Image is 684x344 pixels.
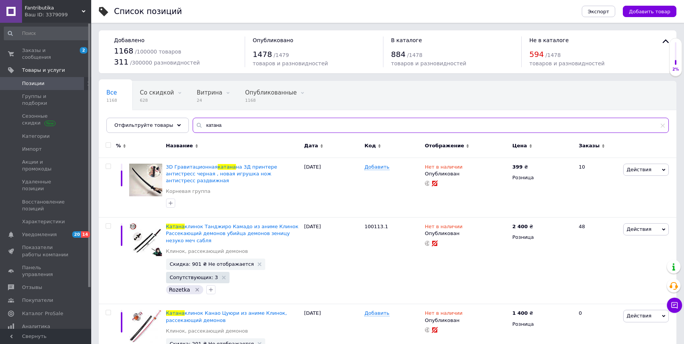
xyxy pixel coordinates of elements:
[130,60,200,66] span: / 300000 разновидностей
[512,174,572,181] div: Розница
[425,142,464,149] span: Отображение
[166,164,277,183] a: 3D Гравитационнаякатанана 3Д принтере антистресс черная , новая игрушка нож антистресс раздвижная
[670,67,682,72] div: 2%
[193,118,669,133] input: Поиск по названию позиции, артикулу и поисковым запросам
[114,8,182,16] div: Список позиций
[197,98,222,103] span: 24
[425,310,462,318] span: Нет в наличии
[391,50,405,59] span: 884
[129,223,162,256] img: Катана клинок Танджиро Камадо из аниме Клинок Рассекающий демонов убийца демонов зеницу незуко ме...
[425,230,508,237] div: Опубликован
[253,60,328,66] span: товаров и разновидностей
[529,37,569,43] span: Не в каталоге
[218,164,236,170] span: катана
[627,313,651,319] span: Действия
[425,317,508,324] div: Опубликован
[197,89,222,96] span: Витрина
[304,142,318,149] span: Дата
[629,9,670,14] span: Добавить товар
[512,164,522,170] b: 399
[22,113,70,126] span: Сезонные скидки
[22,284,42,291] span: Отзывы
[512,321,572,328] div: Розница
[166,224,185,229] span: Катана
[194,287,200,293] svg: Удалить метку
[302,218,363,304] div: [DATE]
[114,37,144,43] span: Добавлено
[114,57,128,66] span: 311
[407,52,422,58] span: / 1478
[22,231,57,238] span: Уведомления
[22,218,65,225] span: Характеристики
[140,98,174,103] span: 628
[22,199,70,212] span: Восстановление позиций
[166,328,248,335] a: Клинок, рассекающий демонов
[274,52,289,58] span: / 1479
[166,248,248,255] a: Клинок, рассекающий демонов
[166,142,193,149] span: Название
[170,262,254,267] span: Скидка: 901 ₴ Не отображается
[623,6,676,17] button: Добавить товар
[166,164,218,170] span: 3D Гравитационная
[166,164,277,183] span: на 3Д принтере антистресс черная , новая игрушка нож антистресс раздвижная
[253,50,272,59] span: 1478
[22,178,70,192] span: Удаленные позиции
[667,298,682,313] button: Чат с покупателем
[4,27,90,40] input: Поиск
[22,67,65,74] span: Товары и услуги
[253,37,293,43] span: Опубликовано
[574,218,621,304] div: 48
[80,47,87,54] span: 2
[22,244,70,258] span: Показатели работы компании
[364,224,388,229] span: 100113.1
[22,264,70,278] span: Панель управления
[512,234,572,241] div: Розница
[574,158,621,218] div: 10
[579,142,600,149] span: Заказы
[135,49,181,55] span: / 100000 товаров
[245,89,297,96] span: Опубликованные
[106,89,117,96] span: Все
[512,142,527,149] span: Цена
[512,223,533,230] div: ₴
[302,158,363,218] div: [DATE]
[582,6,615,17] button: Экспорт
[529,50,544,59] span: 594
[81,231,90,238] span: 14
[425,224,462,232] span: Нет в наличии
[22,297,53,304] span: Покупатели
[166,224,299,243] a: Катанаклинок Танджиро Камадо из аниме Клинок Рассекающий демонов убийца демонов зеницу незуко меч...
[245,98,297,103] span: 1168
[391,60,466,66] span: товаров и разновидностей
[166,188,211,195] a: Корневая группа
[22,133,50,140] span: Категории
[22,47,70,61] span: Заказы и сообщения
[129,310,162,343] img: Катана клинок Канао Цуюри из аниме Клинок, рассекающий демонов
[425,164,462,172] span: Нет в наличии
[140,89,174,96] span: Со скидкой
[364,164,389,170] span: Добавить
[106,118,133,125] span: Скрытые
[114,122,173,128] span: Отфильтруйте товары
[391,37,422,43] span: В каталоге
[22,80,44,87] span: Позиции
[22,93,70,107] span: Группы и подборки
[72,231,81,238] span: 20
[512,224,528,229] b: 2 400
[114,46,133,55] span: 1168
[22,159,70,172] span: Акции и промокоды
[588,9,609,14] span: Экспорт
[425,170,508,177] div: Опубликован
[129,164,162,197] img: 3D Гравитационная катана на 3Д принтере антистресс черная , новая игрушка нож антистресс раздвижная
[106,98,117,103] span: 1168
[170,275,218,280] span: Сопутствующих: 3
[25,11,91,18] div: Ваш ID: 3379099
[627,167,651,172] span: Действия
[364,142,376,149] span: Код
[166,310,287,323] span: клинок Канао Цуюри из аниме Клинок, рассекающий демонов
[529,60,605,66] span: товаров и разновидностей
[166,310,185,316] span: Катана
[166,310,287,323] a: Катанаклинок Канао Цуюри из аниме Клинок, рассекающий демонов
[116,142,121,149] span: %
[512,310,528,316] b: 1 400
